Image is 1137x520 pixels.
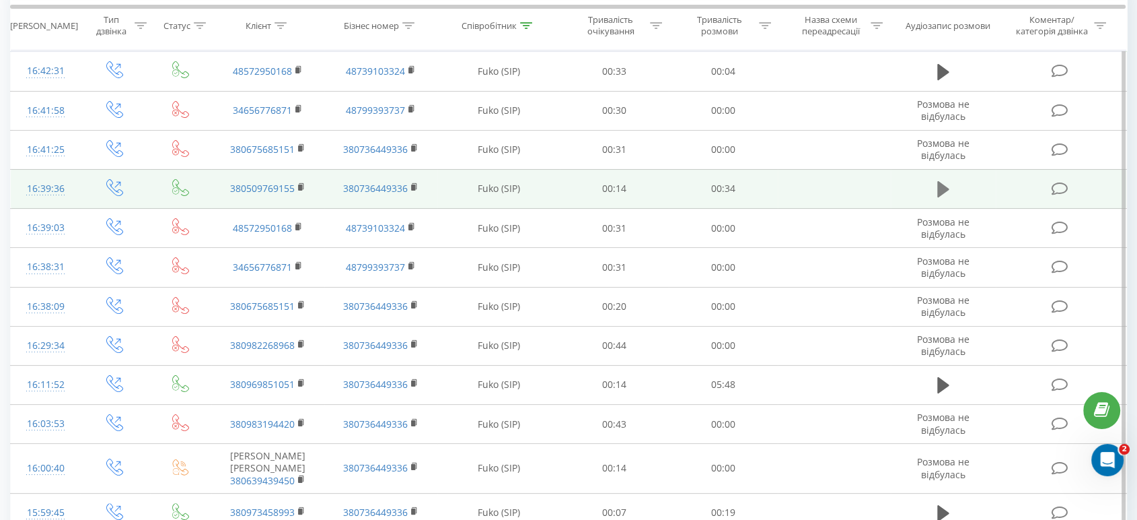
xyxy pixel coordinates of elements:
td: Fuko (SIP) [437,130,559,169]
td: 00:14 [560,169,669,208]
td: Fuko (SIP) [437,52,559,91]
div: Статус [163,20,190,31]
a: 48799393737 [346,104,405,117]
td: 05:48 [669,365,778,404]
a: 380736449336 [343,339,408,352]
td: 00:00 [669,326,778,365]
a: 48572950168 [233,65,292,77]
a: 380982268968 [230,339,295,352]
td: Fuko (SIP) [437,248,559,287]
div: 16:39:03 [24,215,67,241]
a: 48799393737 [346,261,405,273]
div: Бізнес номер [344,20,399,31]
div: 16:38:31 [24,254,67,280]
div: 16:00:40 [24,455,67,482]
a: 380969851051 [230,378,295,391]
td: Fuko (SIP) [437,326,559,365]
td: 00:14 [560,444,669,494]
div: 16:41:58 [24,98,67,124]
span: Розмова не відбулась [917,455,969,480]
td: 00:00 [669,248,778,287]
div: 16:38:09 [24,294,67,320]
a: 48572950168 [233,222,292,234]
div: 16:41:25 [24,137,67,163]
a: 34656776871 [233,104,292,117]
td: Fuko (SIP) [437,287,559,326]
iframe: Intercom live chat [1091,444,1124,476]
a: 34656776871 [233,261,292,273]
a: 380639439450 [230,474,295,487]
div: Клієнт [246,20,271,31]
div: 16:03:53 [24,411,67,437]
td: 00:00 [669,287,778,326]
td: 00:00 [669,405,778,444]
td: Fuko (SIP) [437,444,559,494]
div: 16:29:34 [24,333,67,359]
span: Розмова не відбулась [917,333,969,358]
a: 48739103324 [346,65,405,77]
a: 48739103324 [346,222,405,234]
td: 00:33 [560,52,669,91]
div: Тип дзвінка [92,14,131,37]
a: 380736449336 [343,378,408,391]
a: 380675685151 [230,143,295,156]
a: 380736449336 [343,506,408,519]
td: 00:00 [669,130,778,169]
td: Fuko (SIP) [437,365,559,404]
a: 380736449336 [343,182,408,195]
div: [PERSON_NAME] [10,20,78,31]
td: 00:20 [560,287,669,326]
td: 00:30 [560,91,669,130]
div: 16:39:36 [24,176,67,202]
td: Fuko (SIP) [437,169,559,208]
span: Розмова не відбулась [917,255,969,280]
td: Fuko (SIP) [437,209,559,248]
td: 00:31 [560,248,669,287]
div: Аудіозапис розмови [906,20,990,31]
div: Тривалість очікування [575,14,647,37]
span: Розмова не відбулась [917,294,969,319]
td: 00:44 [560,326,669,365]
a: 380973458993 [230,506,295,519]
a: 380509769155 [230,182,295,195]
td: Fuko (SIP) [437,91,559,130]
div: Тривалість розмови [684,14,756,37]
a: 380736449336 [343,461,408,474]
span: 2 [1119,444,1130,455]
td: 00:00 [669,91,778,130]
td: 00:31 [560,209,669,248]
td: 00:34 [669,169,778,208]
td: 00:43 [560,405,669,444]
div: Назва схеми переадресації [795,14,867,37]
a: 380675685151 [230,300,295,313]
div: 16:42:31 [24,58,67,84]
td: [PERSON_NAME] [PERSON_NAME] [211,444,324,494]
div: Коментар/категорія дзвінка [1012,14,1091,37]
a: 380736449336 [343,300,408,313]
td: 00:04 [669,52,778,91]
td: Fuko (SIP) [437,405,559,444]
td: 00:14 [560,365,669,404]
a: 380736449336 [343,418,408,430]
span: Розмова не відбулась [917,216,969,240]
span: Розмова не відбулась [917,98,969,123]
td: 00:00 [669,444,778,494]
div: 16:11:52 [24,372,67,398]
a: 380983194420 [230,418,295,430]
div: Співробітник [462,20,517,31]
td: 00:31 [560,130,669,169]
span: Розмова не відбулась [917,137,969,162]
a: 380736449336 [343,143,408,156]
span: Розмова не відбулась [917,411,969,436]
td: 00:00 [669,209,778,248]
